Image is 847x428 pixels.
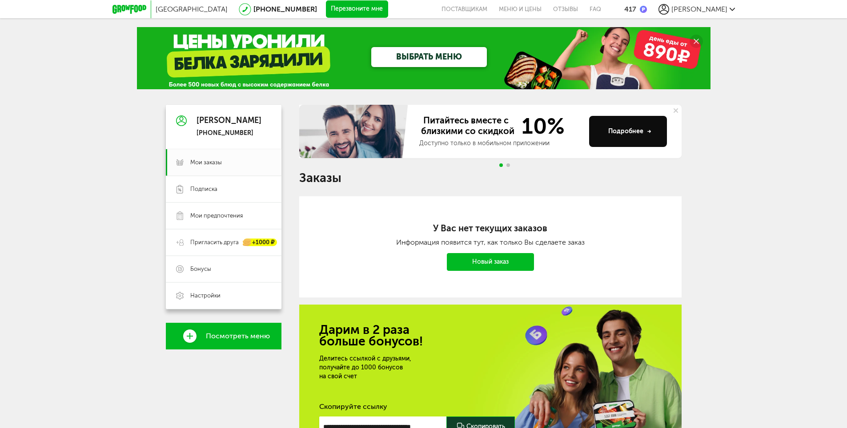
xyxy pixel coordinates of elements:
[640,6,647,13] img: bonus_p.2f9b352.png
[206,332,270,340] span: Посмотреть меню
[197,129,261,137] div: [PHONE_NUMBER]
[499,163,503,167] span: Go to slide 1
[335,238,646,246] div: Информация появится тут, как только Вы сделаете заказ
[299,172,682,184] h1: Заказы
[243,239,277,246] div: +1000 ₽
[166,229,281,256] a: Пригласить друга +1000 ₽
[516,115,565,137] span: 10%
[166,149,281,176] a: Мои заказы
[371,47,487,67] a: ВЫБРАТЬ МЕНЮ
[608,127,651,136] div: Подробнее
[447,253,534,271] a: Новый заказ
[506,163,510,167] span: Go to slide 2
[253,5,317,13] a: [PHONE_NUMBER]
[299,105,410,158] img: family-banner.579af9d.jpg
[319,354,526,381] div: Делитесь ссылкой с друзьями, получайте до 1000 бонусов на свой счет
[319,324,662,347] h2: Дарим в 2 раза больше бонусов!
[190,238,239,246] span: Пригласить друга
[166,176,281,202] a: Подписка
[326,0,388,18] button: Перезвоните мне
[166,202,281,229] a: Мои предпочтения
[166,282,281,309] a: Настройки
[166,323,281,349] a: Посмотреть меню
[589,116,667,147] button: Подробнее
[190,265,211,273] span: Бонусы
[190,292,221,300] span: Настройки
[419,139,582,148] div: Доступно только в мобильном приложении
[671,5,727,13] span: [PERSON_NAME]
[166,256,281,282] a: Бонусы
[624,5,636,13] div: 417
[190,185,217,193] span: Подписка
[190,159,222,166] span: Мои заказы
[190,212,243,220] span: Мои предпочтения
[419,115,516,137] span: Питайтесь вместе с близкими со скидкой
[335,223,646,234] h2: У Вас нет текущих заказов
[197,116,261,125] div: [PERSON_NAME]
[156,5,228,13] span: [GEOGRAPHIC_DATA]
[319,402,662,411] div: Скопируйте ссылку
